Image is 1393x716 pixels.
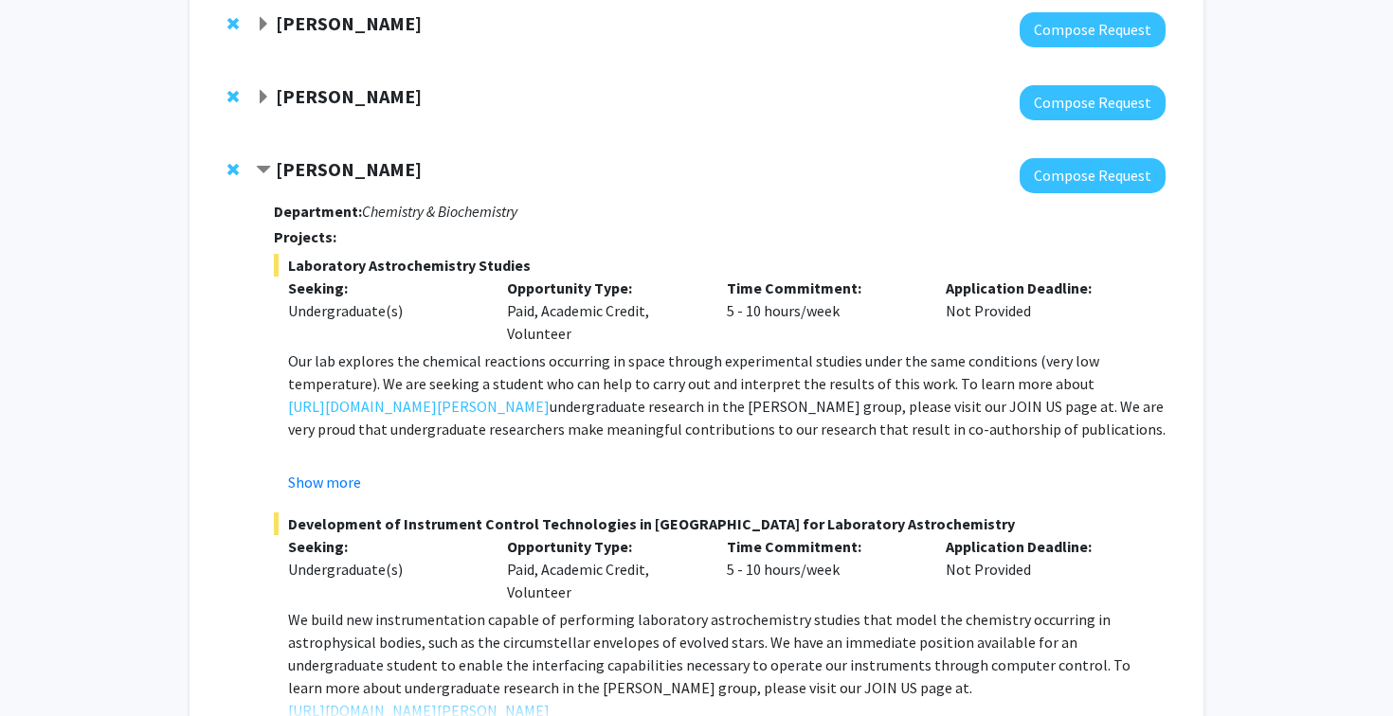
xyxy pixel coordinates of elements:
[288,299,479,322] div: Undergraduate(s)
[946,277,1137,299] p: Application Deadline:
[288,608,1166,699] p: We build new instrumentation capable of performing laboratory astrochemistry studies that model t...
[227,16,239,31] span: Remove Magaly Toro from bookmarks
[362,202,517,221] i: Chemistry & Biochemistry
[1020,12,1166,47] button: Compose Request to Magaly Toro
[276,84,422,108] strong: [PERSON_NAME]
[227,89,239,104] span: Remove Ning Zeng from bookmarks
[1020,158,1166,193] button: Compose Request to Leah Dodson
[256,90,271,105] span: Expand Ning Zeng Bookmark
[493,277,713,345] div: Paid, Academic Credit, Volunteer
[288,349,1166,440] p: Our lab explores the chemical reactions occurring in space through experimental studies under the...
[256,163,271,178] span: Contract Leah Dodson Bookmark
[932,535,1151,603] div: Not Provided
[274,202,362,221] strong: Department:
[727,277,918,299] p: Time Commitment:
[274,227,336,246] strong: Projects:
[727,535,918,558] p: Time Commitment:
[274,254,1166,277] span: Laboratory Astrochemistry Studies
[288,471,361,493] button: Show more
[713,277,932,345] div: 5 - 10 hours/week
[14,631,81,702] iframe: Chat
[507,277,698,299] p: Opportunity Type:
[276,157,422,181] strong: [PERSON_NAME]
[288,558,479,581] div: Undergraduate(s)
[276,11,422,35] strong: [PERSON_NAME]
[493,535,713,603] div: Paid, Academic Credit, Volunteer
[227,162,239,177] span: Remove Leah Dodson from bookmarks
[288,277,479,299] p: Seeking:
[1020,85,1166,120] button: Compose Request to Ning Zeng
[946,535,1137,558] p: Application Deadline:
[288,395,550,418] a: [URL][DOMAIN_NAME][PERSON_NAME]
[274,512,1166,535] span: Development of Instrument Control Technologies in [GEOGRAPHIC_DATA] for Laboratory Astrochemistry
[288,535,479,558] p: Seeking:
[713,535,932,603] div: 5 - 10 hours/week
[507,535,698,558] p: Opportunity Type:
[932,277,1151,345] div: Not Provided
[256,17,271,32] span: Expand Magaly Toro Bookmark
